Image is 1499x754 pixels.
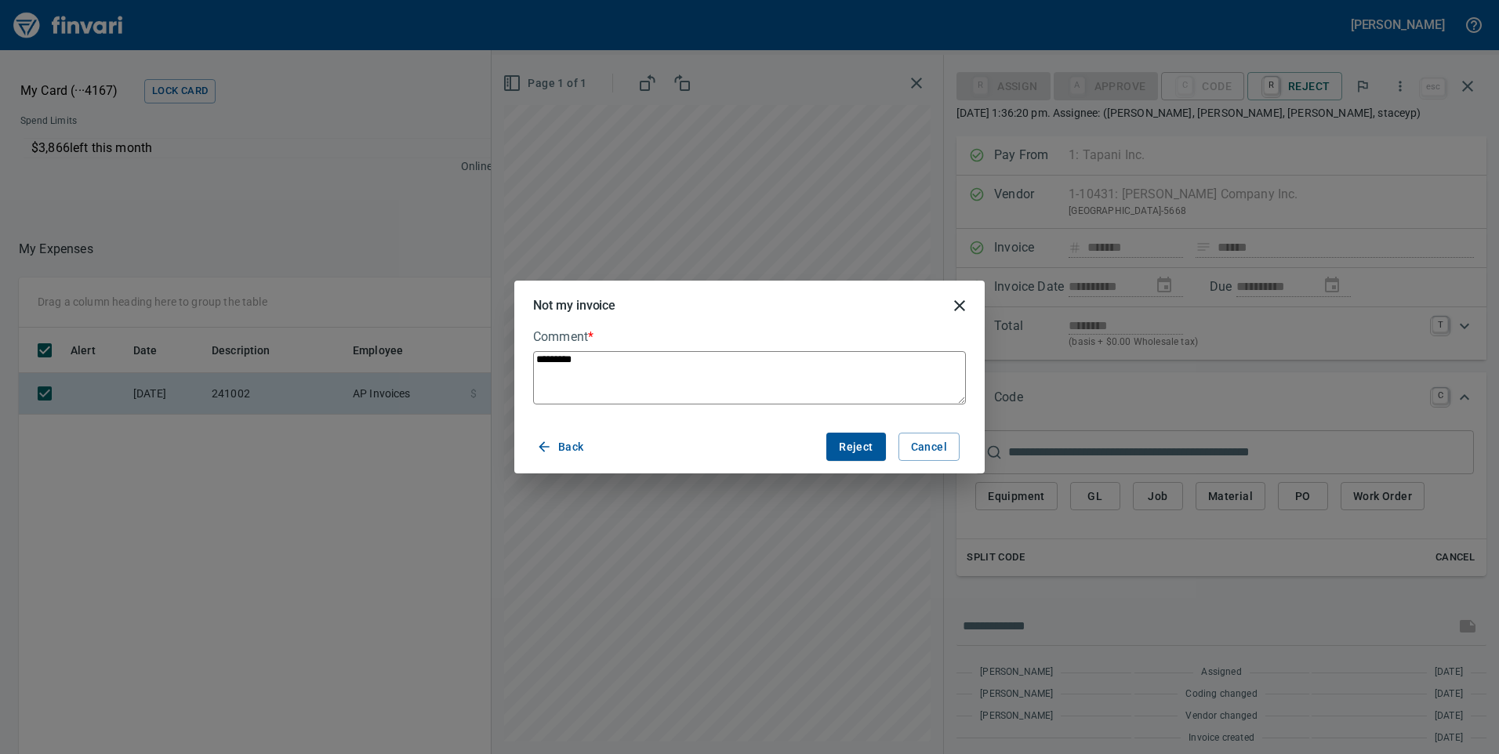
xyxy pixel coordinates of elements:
[533,433,590,462] button: Back
[839,437,873,457] span: Reject
[826,433,885,462] button: Reject
[533,331,966,343] label: Comment
[941,287,978,324] button: close
[539,437,584,457] span: Back
[533,297,615,314] h5: Not my invoice
[911,437,947,457] span: Cancel
[898,433,960,462] button: Cancel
